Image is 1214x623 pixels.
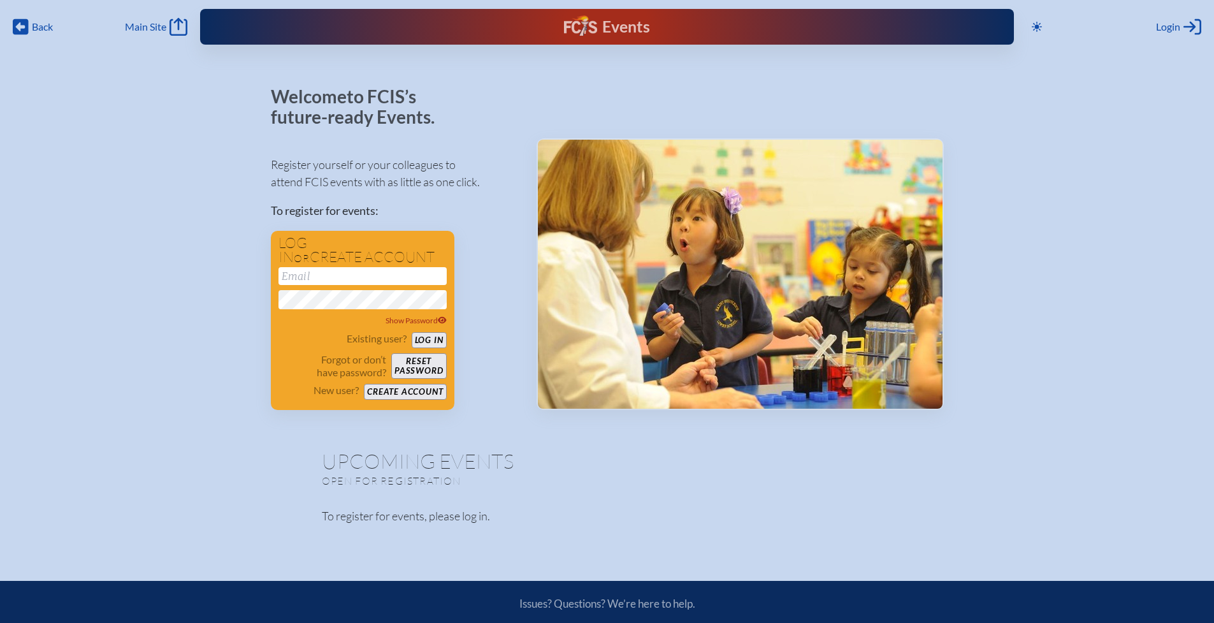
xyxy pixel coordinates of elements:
span: or [294,252,310,265]
button: Create account [364,384,446,400]
button: Log in [412,332,447,348]
p: Forgot or don’t have password? [278,353,387,379]
p: Open for registration [322,474,658,487]
p: Welcome to FCIS’s future-ready Events. [271,87,449,127]
span: Back [32,20,53,33]
p: Existing user? [347,332,407,345]
span: Login [1156,20,1180,33]
img: Events [538,140,943,409]
input: Email [278,267,447,285]
button: Resetpassword [391,353,446,379]
p: To register for events: [271,202,516,219]
h1: Upcoming Events [322,451,893,471]
p: Register yourself or your colleagues to attend FCIS events with as little as one click. [271,156,516,191]
h1: Log in create account [278,236,447,265]
span: Show Password [386,316,447,325]
a: Main Site [125,18,187,36]
p: Issues? Questions? We’re here to help. [383,597,832,610]
p: New user? [314,384,359,397]
div: FCIS Events — Future ready [424,15,790,38]
span: Main Site [125,20,166,33]
p: To register for events, please log in. [322,508,893,525]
